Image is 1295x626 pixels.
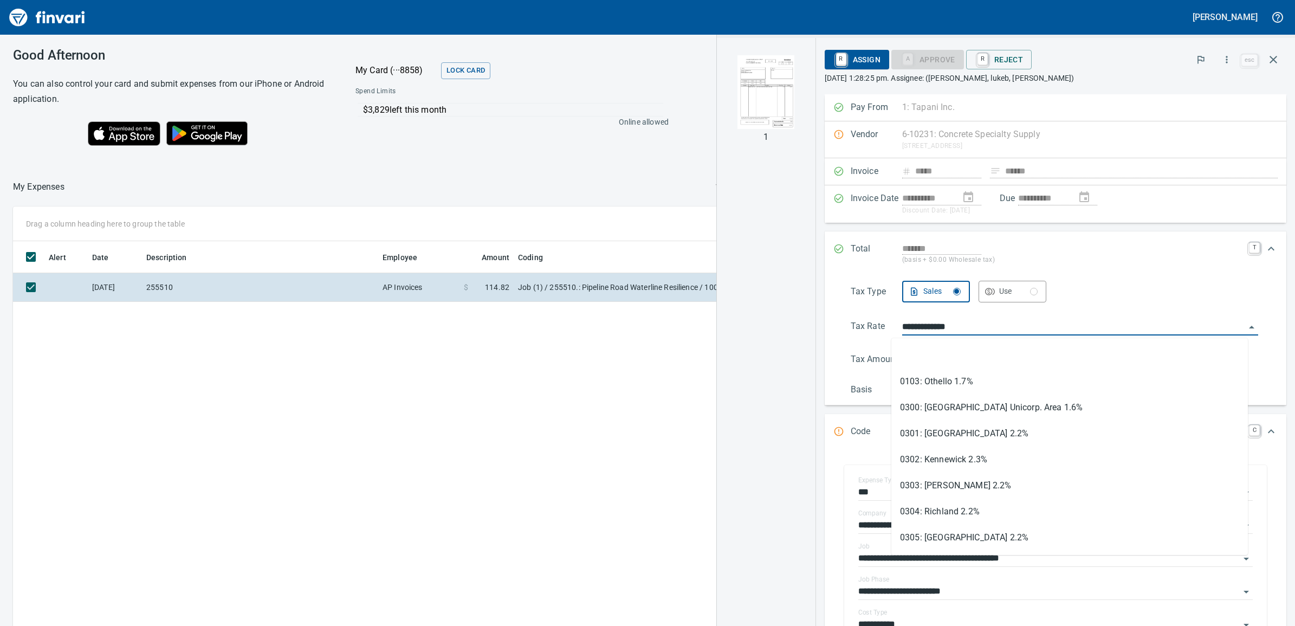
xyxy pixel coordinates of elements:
[26,218,185,229] p: Drag a column heading here to group the table
[146,251,187,264] span: Description
[729,55,803,129] img: Page 1
[858,477,898,483] label: Expense Type
[851,383,902,396] p: Basis
[464,282,468,293] span: $
[858,609,888,616] label: Cost Type
[355,86,531,97] span: Spend Limits
[142,273,378,302] td: 255510
[923,285,961,298] div: Sales
[49,251,80,264] span: Alert
[1190,9,1260,25] button: [PERSON_NAME]
[851,285,902,302] p: Tax Type
[975,50,1023,69] span: Reject
[966,50,1032,69] button: RReject
[518,251,543,264] span: Coding
[92,251,123,264] span: Date
[825,276,1286,405] div: Expand
[891,473,1248,499] li: 0303: [PERSON_NAME] 2.2%
[902,255,1242,266] p: (basis + $0.00 Wholesale tax)
[891,395,1248,421] li: 0300: [GEOGRAPHIC_DATA] Unicorp. Area 1.6%
[836,53,846,65] a: R
[1249,425,1260,436] a: C
[347,117,669,127] p: Online allowed
[1239,584,1254,599] button: Open
[88,273,142,302] td: [DATE]
[999,285,1038,298] div: Use
[891,369,1248,395] li: 0103: Othello 1.7%
[1189,48,1213,72] button: Flag
[13,180,64,193] p: My Expenses
[146,251,201,264] span: Description
[383,251,431,264] span: Employee
[851,425,902,439] p: Code
[1193,11,1258,23] h5: [PERSON_NAME]
[851,242,902,266] p: Total
[378,273,459,302] td: AP Invoices
[92,251,109,264] span: Date
[825,73,1286,83] p: [DATE] 1:28:25 pm. Assignee: ([PERSON_NAME], lukeb, [PERSON_NAME])
[858,543,870,550] label: Job
[13,180,64,193] nav: breadcrumb
[891,421,1248,447] li: 0301: [GEOGRAPHIC_DATA] 2.2%
[13,48,328,63] h3: Good Afternoon
[7,4,88,30] img: Finvari
[383,251,417,264] span: Employee
[977,53,988,65] a: R
[160,115,254,151] img: Get it on Google Play
[833,50,880,69] span: Assign
[851,353,902,366] p: Tax Amount
[485,282,509,293] span: 114.82
[825,231,1286,276] div: Expand
[1239,47,1286,73] span: Close invoice
[858,576,889,583] label: Job Phase
[49,251,66,264] span: Alert
[446,64,485,77] span: Lock Card
[13,76,328,107] h6: You can also control your card and submit expenses from our iPhone or Android application.
[1215,48,1239,72] button: More
[891,447,1248,473] li: 0302: Kennewick 2.3%
[88,121,160,146] img: Download on the App Store
[1249,242,1260,253] a: T
[1241,54,1258,66] a: esc
[482,251,509,264] span: Amount
[891,499,1248,525] li: 0304: Richland 2.2%
[825,50,889,69] button: RAssign
[1244,320,1259,335] button: Close
[518,251,557,264] span: Coding
[468,251,509,264] span: Amount
[363,104,663,117] p: $3,829 left this month
[979,281,1046,302] button: Use
[891,525,1248,551] li: 0305: [GEOGRAPHIC_DATA] 2.2%
[441,62,490,79] button: Lock Card
[1239,551,1254,566] button: Open
[825,414,1286,450] div: Expand
[763,131,768,144] p: 1
[514,273,785,302] td: Job (1) / 255510.: Pipeline Road Waterline Resilience / 1003. 50.: Pipe Materials / 3: Material
[355,64,437,77] p: My Card (···8858)
[858,510,886,517] label: Company
[891,551,1248,577] li: 0333: [PERSON_NAME] Unicorp 2.2%
[891,54,964,63] div: nf
[851,320,902,335] p: Tax Rate
[902,281,970,302] button: Sales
